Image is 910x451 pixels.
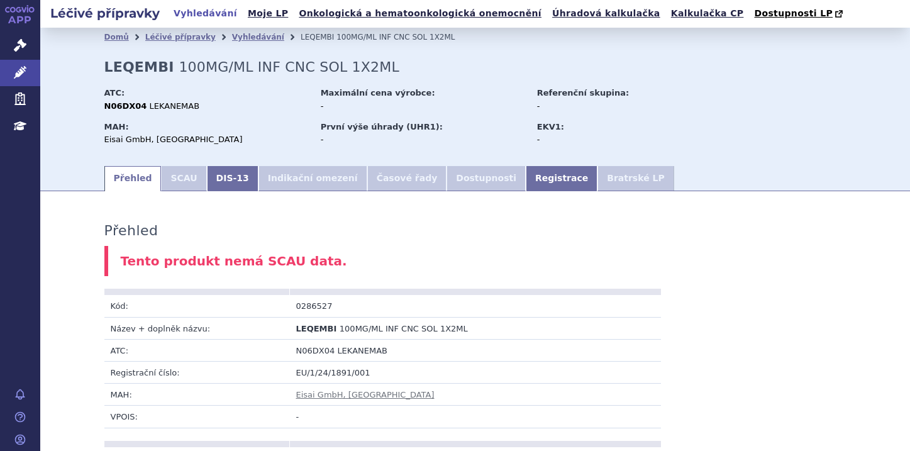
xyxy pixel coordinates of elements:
[296,346,335,355] span: N06DX04
[296,324,337,333] span: LEQEMBI
[321,101,525,112] div: -
[104,317,290,339] td: Název + doplněk názvu:
[40,4,170,22] h2: Léčivé přípravky
[548,5,664,22] a: Úhradová kalkulačka
[296,390,435,399] a: Eisai GmbH, [GEOGRAPHIC_DATA]
[301,33,334,42] span: LEQEMBI
[104,295,290,317] td: Kód:
[104,33,129,42] a: Domů
[104,339,290,361] td: ATC:
[179,59,399,75] span: 100MG/ML INF CNC SOL 1X2ML
[104,134,309,145] div: Eisai GmbH, [GEOGRAPHIC_DATA]
[667,5,748,22] a: Kalkulačka CP
[170,5,241,22] a: Vyhledávání
[244,5,292,22] a: Moje LP
[104,246,846,277] div: Tento produkt nemá SCAU data.
[321,88,435,97] strong: Maximální cena výrobce:
[290,406,661,428] td: -
[150,101,200,111] span: LEKANEMAB
[104,223,158,239] h3: Přehled
[104,406,290,428] td: VPOIS:
[537,88,629,97] strong: Referenční skupina:
[207,166,258,191] a: DIS-13
[104,362,290,384] td: Registrační číslo:
[290,362,661,384] td: EU/1/24/1891/001
[104,384,290,406] td: MAH:
[321,134,525,145] div: -
[145,33,216,42] a: Léčivé přípravky
[336,33,455,42] span: 100MG/ML INF CNC SOL 1X2ML
[104,122,129,131] strong: MAH:
[104,88,125,97] strong: ATC:
[104,166,162,191] a: Přehled
[290,295,475,317] td: 0286527
[295,5,545,22] a: Onkologická a hematoonkologická onemocnění
[537,101,679,112] div: -
[750,5,849,23] a: Dostupnosti LP
[232,33,284,42] a: Vyhledávání
[526,166,597,191] a: Registrace
[537,122,564,131] strong: EKV1:
[754,8,833,18] span: Dostupnosti LP
[340,324,468,333] span: 100MG/ML INF CNC SOL 1X2ML
[321,122,443,131] strong: První výše úhrady (UHR1):
[337,346,387,355] span: LEKANEMAB
[537,134,679,145] div: -
[104,101,147,111] strong: N06DX04
[104,59,174,75] strong: LEQEMBI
